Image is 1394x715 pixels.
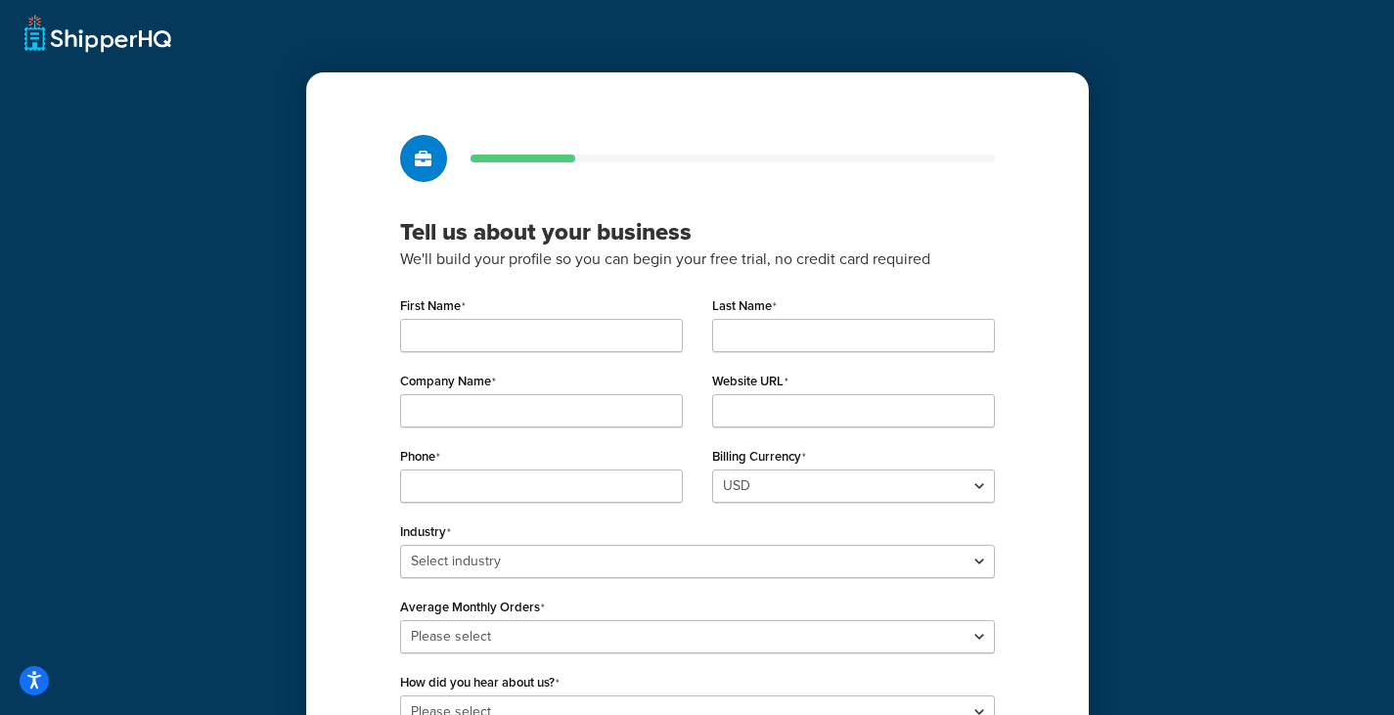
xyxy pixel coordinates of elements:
label: Company Name [400,374,496,389]
label: Billing Currency [712,449,806,465]
h3: Tell us about your business [400,217,995,246]
label: Website URL [712,374,788,389]
label: Last Name [712,298,777,314]
label: How did you hear about us? [400,675,560,691]
p: We'll build your profile so you can begin your free trial, no credit card required [400,246,995,272]
label: Phone [400,449,440,465]
label: Average Monthly Orders [400,600,545,615]
label: Industry [400,524,451,540]
label: First Name [400,298,466,314]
